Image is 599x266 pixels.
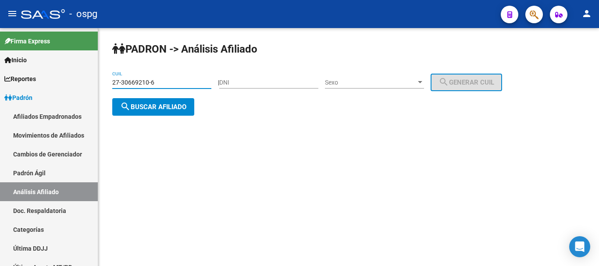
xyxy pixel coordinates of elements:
[218,79,509,86] div: |
[120,101,131,112] mat-icon: search
[120,103,186,111] span: Buscar afiliado
[569,236,590,257] div: Open Intercom Messenger
[112,43,257,55] strong: PADRON -> Análisis Afiliado
[431,74,502,91] button: Generar CUIL
[439,77,449,87] mat-icon: search
[4,93,32,103] span: Padrón
[581,8,592,19] mat-icon: person
[69,4,97,24] span: - ospg
[325,79,416,86] span: Sexo
[112,98,194,116] button: Buscar afiliado
[7,8,18,19] mat-icon: menu
[4,55,27,65] span: Inicio
[4,74,36,84] span: Reportes
[439,78,494,86] span: Generar CUIL
[4,36,50,46] span: Firma Express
